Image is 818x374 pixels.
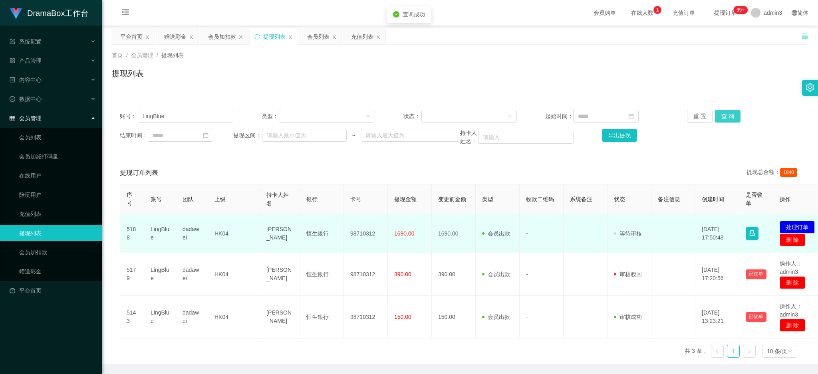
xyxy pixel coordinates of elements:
span: 账号 [151,196,162,202]
i: 图标: profile [10,77,15,83]
span: 提现列表 [161,52,184,58]
span: 提现订单 [710,10,741,16]
button: 删 除 [780,234,805,246]
span: 团队 [183,196,194,202]
span: 数据中心 [10,96,42,102]
span: 上级 [214,196,226,202]
span: 操作人：admin3 [780,303,802,318]
button: 已锁单 [746,269,766,279]
span: 审核成功 [614,314,642,320]
sup: 1 [653,6,661,14]
td: 150.00 [432,296,476,338]
a: 陪玩用户 [19,187,96,203]
span: 会员出款 [482,271,510,277]
span: / [126,52,128,58]
td: 恒生銀行 [300,296,344,338]
i: 图标: sync [254,34,260,40]
i: 图标: calendar [203,133,208,138]
td: LingBlue [144,253,176,296]
span: / [157,52,158,58]
i: 图标: table [10,115,15,121]
li: 下一页 [743,345,756,358]
span: 创建时间 [702,196,724,202]
span: 银行 [306,196,318,202]
span: 1840 [780,168,797,177]
span: 会员管理 [131,52,153,58]
i: 图标: appstore-o [10,58,15,63]
a: 会员加扣款 [19,244,96,260]
span: 充值订单 [669,10,699,16]
span: 序号 [127,192,132,206]
div: 提现总金额： [747,168,800,178]
span: 150.00 [394,314,411,320]
td: 恒生銀行 [300,253,344,296]
td: [PERSON_NAME] [260,253,300,296]
span: 持卡人姓名 [266,192,289,206]
i: 图标: form [10,39,15,44]
span: 会员出款 [482,314,510,320]
a: 赠送彩金 [19,263,96,279]
i: 图标: close [376,35,381,40]
span: 内容中心 [10,77,42,83]
td: HK04 [208,214,260,253]
i: 图标: calendar [628,113,634,119]
a: 在线用户 [19,168,96,184]
h1: 提现列表 [112,67,144,79]
span: 产品管理 [10,57,42,64]
i: 图标: down [788,349,792,354]
a: 图标: dashboard平台首页 [10,283,96,299]
span: 查询成功 [403,11,425,18]
span: 起始时间： [545,112,573,121]
div: 充值列表 [351,29,373,44]
span: 类型： [262,112,280,121]
span: 390.00 [394,271,411,277]
i: 图标: close [145,35,150,40]
td: dadawei [176,296,208,338]
td: [DATE] 13:23:21 [695,296,739,338]
button: 已锁单 [746,312,766,322]
span: 提现区间： [233,131,262,140]
span: 类型 [482,196,493,202]
span: 收款二维码 [526,196,554,202]
td: 5143 [120,296,144,338]
span: 在线人数 [627,10,657,16]
span: 系统配置 [10,38,42,45]
span: 是否锁单 [746,192,762,206]
li: 1 [727,345,740,358]
td: dadawei [176,214,208,253]
td: LingBlue [144,214,176,253]
td: dadawei [176,253,208,296]
a: 充值列表 [19,206,96,222]
div: 10 条/页 [767,345,787,357]
i: 图标: right [747,349,752,354]
span: 会员管理 [10,115,42,121]
div: 会员加扣款 [208,29,236,44]
i: 图标: setting [806,83,814,92]
input: 请输入 [138,110,233,123]
span: 结束时间： [120,131,148,140]
span: 卡号 [350,196,361,202]
i: 图标: global [792,10,797,16]
span: 状态 [614,196,625,202]
span: 系统备注 [570,196,592,202]
button: 查 询 [715,110,741,123]
span: 账号： [120,112,138,121]
span: 操作 [780,196,791,202]
i: 图标: unlock [801,32,808,40]
span: 操作人：admin3 [780,260,802,275]
a: 1 [727,345,739,357]
td: 1690.00 [432,214,476,253]
i: 图标: check-circle-o [10,96,15,102]
td: 5179 [120,253,144,296]
span: 提现订单列表 [120,168,158,178]
i: 图标: close [332,35,337,40]
div: 提现列表 [263,29,286,44]
button: 图标: lock [746,227,758,240]
div: 平台首页 [120,29,143,44]
input: 请输入最大值为 [361,129,460,142]
a: 会员加减打码量 [19,148,96,164]
i: 图标: down [365,114,370,119]
i: 图标: close [288,35,293,40]
td: 98710312 [344,214,388,253]
li: 共 3 条， [685,345,708,358]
